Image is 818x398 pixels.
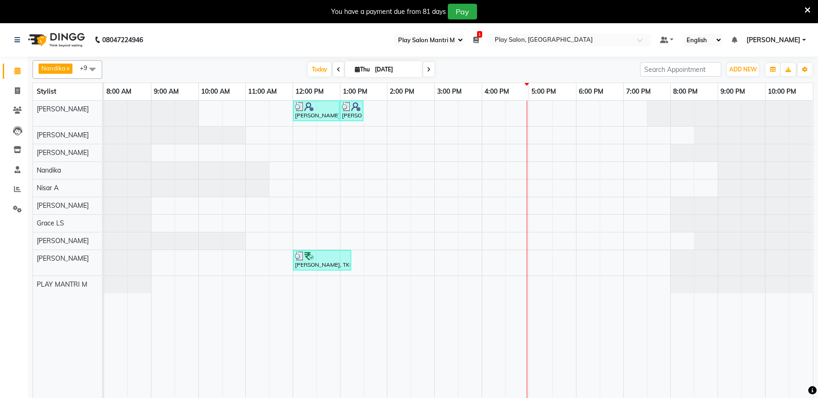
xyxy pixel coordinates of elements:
[246,85,279,98] a: 11:00 AM
[576,85,606,98] a: 6:00 PM
[199,85,232,98] a: 10:00 AM
[37,87,56,96] span: Stylist
[435,85,464,98] a: 3:00 PM
[294,251,350,269] div: [PERSON_NAME], TK02, 12:00 PM-01:15 PM, FRENCH GLITTER ART
[624,85,653,98] a: 7:00 PM
[331,7,446,17] div: You have a payment due from 81 days
[341,102,362,120] div: [PERSON_NAME], TK03, 01:00 PM-01:30 PM, [PERSON_NAME] Shaping
[746,35,800,45] span: [PERSON_NAME]
[37,148,89,157] span: [PERSON_NAME]
[729,66,757,73] span: ADD NEW
[473,36,479,44] a: 1
[640,62,721,77] input: Search Appointment
[37,184,59,192] span: Nisar A
[37,131,89,139] span: [PERSON_NAME]
[104,85,134,98] a: 8:00 AM
[353,66,372,73] span: Thu
[24,27,87,53] img: logo
[37,237,89,245] span: [PERSON_NAME]
[37,201,89,210] span: [PERSON_NAME]
[37,219,64,227] span: Grace LS
[718,85,747,98] a: 9:00 PM
[727,63,759,76] button: ADD NEW
[308,62,331,77] span: Today
[37,254,89,263] span: [PERSON_NAME]
[448,4,477,19] button: Pay
[387,85,417,98] a: 2:00 PM
[65,64,70,72] a: x
[766,85,798,98] a: 10:00 PM
[102,27,143,53] b: 08047224946
[477,31,482,38] span: 1
[372,63,419,77] input: 2025-09-04
[671,85,700,98] a: 8:00 PM
[151,85,181,98] a: 9:00 AM
[80,64,94,71] span: +9
[529,85,558,98] a: 5:00 PM
[340,85,370,98] a: 1:00 PM
[294,102,339,120] div: [PERSON_NAME], TK03, 12:00 PM-01:00 PM, Hair Cut Men (Senior stylist)
[37,280,87,289] span: PLAY MANTRI M
[41,64,65,72] span: Nandika
[293,85,326,98] a: 12:00 PM
[37,166,61,174] span: Nandika
[37,105,89,113] span: [PERSON_NAME]
[482,85,511,98] a: 4:00 PM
